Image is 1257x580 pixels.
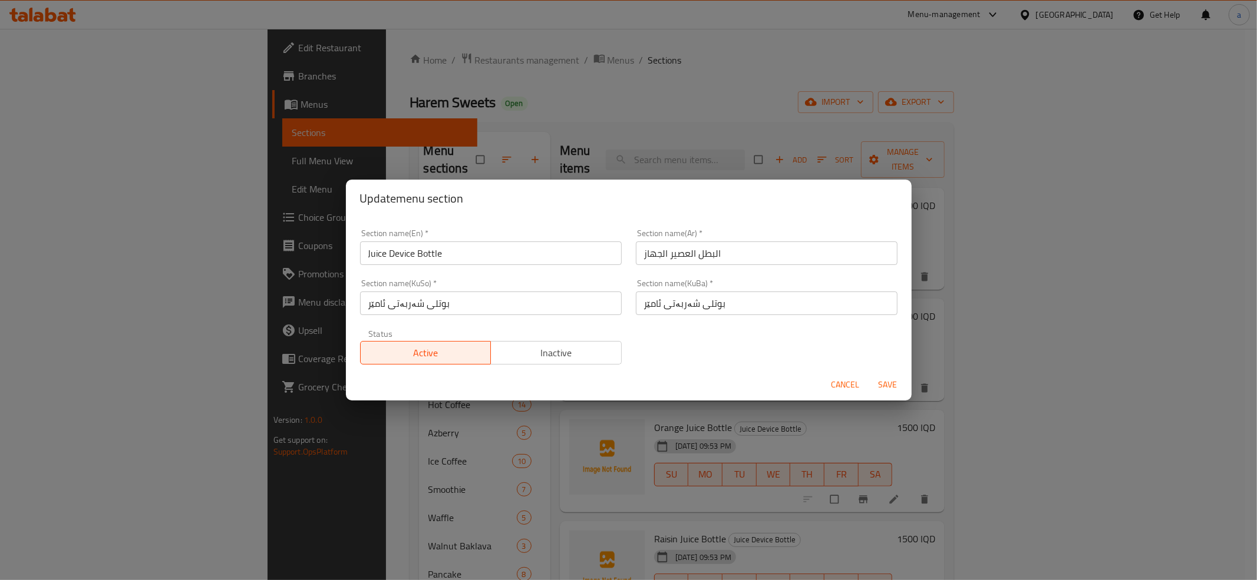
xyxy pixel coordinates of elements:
[365,344,487,362] span: Active
[874,377,902,392] span: Save
[360,341,491,364] button: Active
[636,241,898,265] input: Please enter section name(ar)
[869,374,907,396] button: Save
[827,374,865,396] button: Cancel
[636,291,898,315] input: Please enter section name(KuBa)
[360,189,898,208] h2: Update menu section
[832,377,860,392] span: Cancel
[496,344,617,362] span: Inactive
[490,341,622,364] button: Inactive
[360,291,622,315] input: Please enter section name(KuSo)
[360,241,622,265] input: Please enter section name(en)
